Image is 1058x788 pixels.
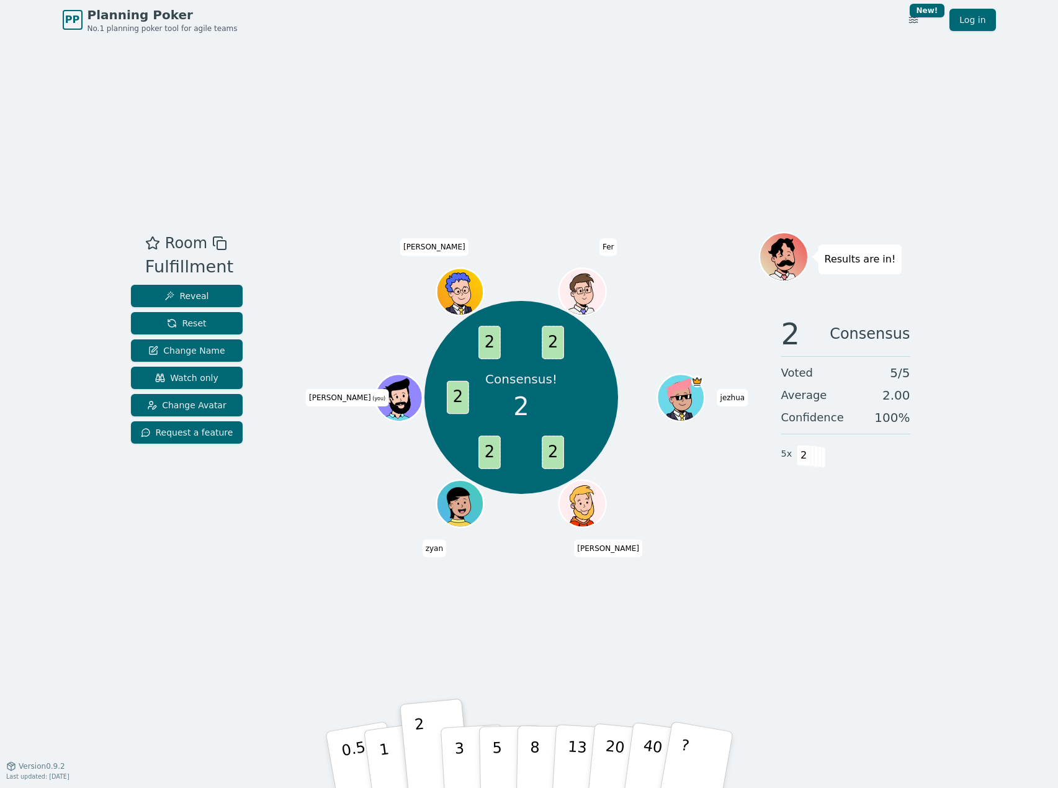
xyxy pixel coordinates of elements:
button: New! [902,9,925,31]
span: No.1 planning poker tool for agile teams [87,24,238,34]
span: Confidence [781,409,844,426]
span: 2 [797,445,811,466]
span: 5 x [781,447,792,461]
span: Watch only [155,372,218,384]
span: Version 0.9.2 [19,761,65,771]
button: Reveal [131,285,243,307]
span: Last updated: [DATE] [6,773,69,780]
button: Request a feature [131,421,243,444]
span: 2 [781,319,800,349]
span: 2 [542,436,564,468]
div: Fulfillment [145,254,233,280]
div: New! [910,4,945,17]
span: Click to change your name [599,238,617,256]
span: (you) [371,396,386,401]
span: Room [165,232,207,254]
span: Change Avatar [147,399,226,411]
button: Change Avatar [131,394,243,416]
span: Voted [781,364,814,382]
span: Click to change your name [400,238,468,256]
span: Reset [167,317,206,329]
button: Add as favourite [145,232,160,254]
span: Request a feature [141,426,233,439]
button: Change Name [131,339,243,362]
span: Click to change your name [574,539,642,557]
span: PP [65,12,79,27]
span: 2 [478,436,501,468]
span: Change Name [148,344,225,357]
span: Click to change your name [717,389,748,406]
span: Planning Poker [87,6,238,24]
span: jezhua is the host [691,375,703,387]
button: Version0.9.2 [6,761,65,771]
span: Click to change your name [423,539,446,557]
span: 2.00 [882,387,910,404]
span: 2 [513,388,529,425]
span: Reveal [164,290,208,302]
p: Consensus! [482,369,560,388]
button: Click to change your avatar [377,375,421,419]
a: Log in [949,9,995,31]
span: Average [781,387,827,404]
span: Consensus [830,319,910,349]
button: Watch only [131,367,243,389]
span: 5 / 5 [890,364,910,382]
span: 2 [542,326,564,359]
button: Reset [131,312,243,334]
a: PPPlanning PokerNo.1 planning poker tool for agile teams [63,6,238,34]
p: 2 [413,715,429,783]
span: Click to change your name [306,389,388,406]
span: 2 [447,381,469,414]
p: Results are in! [825,251,896,268]
span: 2 [478,326,501,359]
span: 100 % [874,409,910,426]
